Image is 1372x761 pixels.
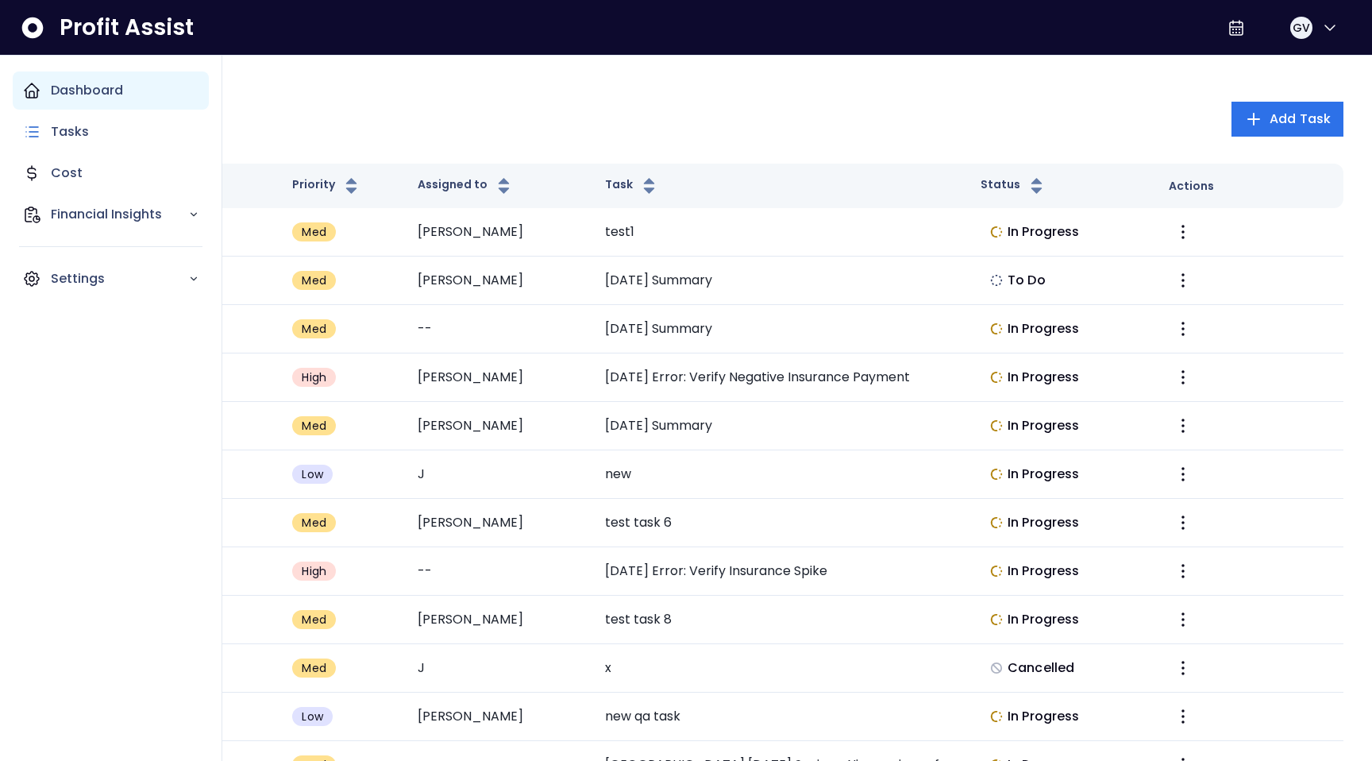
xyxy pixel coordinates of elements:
[405,450,592,499] td: J
[1169,266,1197,295] button: More
[302,272,326,288] span: Med
[1169,702,1197,731] button: More
[592,402,968,450] td: [DATE] Summary
[592,547,968,596] td: [DATE] Error: Verify Insurance Spike
[1008,513,1079,532] span: In Progress
[405,644,592,693] td: J
[592,693,968,741] td: new qa task
[592,644,968,693] td: x
[1008,368,1079,387] span: In Progress
[1169,557,1197,585] button: More
[990,226,1003,238] img: In Progress
[990,565,1003,578] img: In Progress
[51,269,188,288] p: Settings
[1008,707,1079,726] span: In Progress
[592,305,968,353] td: [DATE] Summary
[592,353,968,402] td: [DATE] Error: Verify Negative Insurance Payment
[990,323,1003,335] img: In Progress
[302,321,326,337] span: Med
[405,353,592,402] td: [PERSON_NAME]
[302,563,326,579] span: High
[51,205,188,224] p: Financial Insights
[1293,20,1310,36] span: GV
[592,499,968,547] td: test task 6
[302,709,323,724] span: Low
[592,450,968,499] td: new
[1008,319,1079,338] span: In Progress
[1008,416,1079,435] span: In Progress
[1169,315,1197,343] button: More
[990,419,1003,432] img: In Progress
[51,122,89,141] p: Tasks
[990,662,1003,674] img: Cancelled
[1008,610,1079,629] span: In Progress
[1008,222,1079,241] span: In Progress
[1008,659,1074,678] span: Cancelled
[292,176,361,195] button: Priority
[51,164,83,183] p: Cost
[405,257,592,305] td: [PERSON_NAME]
[405,499,592,547] td: [PERSON_NAME]
[1008,562,1079,581] span: In Progress
[302,515,326,531] span: Med
[405,305,592,353] td: --
[1169,508,1197,537] button: More
[605,176,659,195] button: Task
[1231,102,1343,137] button: Add Task
[981,176,1046,195] button: Status
[405,402,592,450] td: [PERSON_NAME]
[1270,110,1331,129] span: Add Task
[1169,411,1197,440] button: More
[405,693,592,741] td: [PERSON_NAME]
[405,208,592,257] td: [PERSON_NAME]
[990,516,1003,529] img: In Progress
[990,371,1003,384] img: In Progress
[990,468,1003,481] img: In Progress
[405,547,592,596] td: --
[1169,460,1197,489] button: More
[302,660,326,676] span: Med
[1169,605,1197,634] button: More
[1156,164,1343,208] th: Actions
[990,710,1003,723] img: In Progress
[592,257,968,305] td: [DATE] Summary
[418,176,514,195] button: Assigned to
[302,466,323,482] span: Low
[51,81,123,100] p: Dashboard
[592,208,968,257] td: test1
[60,14,194,42] span: Profit Assist
[302,418,326,434] span: Med
[1169,218,1197,246] button: More
[592,596,968,644] td: test task 8
[1169,363,1197,392] button: More
[405,596,592,644] td: [PERSON_NAME]
[302,224,326,240] span: Med
[990,274,1003,287] img: Not yet Started
[1008,465,1079,484] span: In Progress
[302,369,326,385] span: High
[302,612,326,628] span: Med
[1169,654,1197,682] button: More
[1008,271,1046,290] span: To Do
[990,613,1003,626] img: In Progress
